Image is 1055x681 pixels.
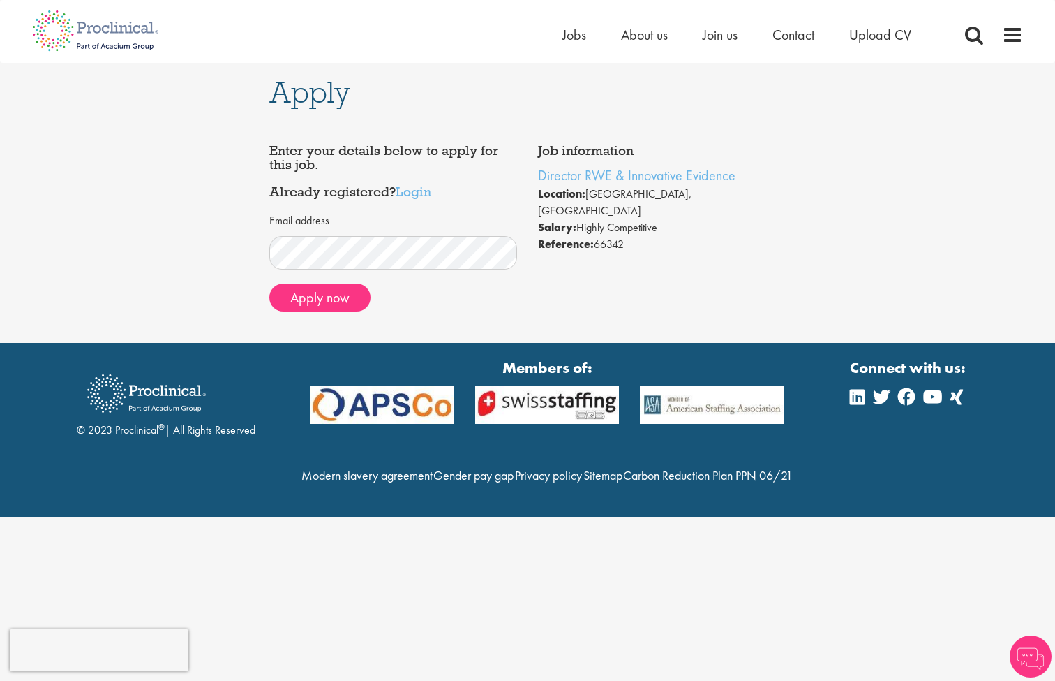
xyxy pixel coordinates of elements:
[538,220,576,235] strong: Salary:
[703,26,738,44] a: Join us
[623,467,793,483] a: Carbon Reduction Plan PPN 06/21
[562,26,586,44] a: Jobs
[465,386,630,424] img: APSCo
[621,26,668,44] a: About us
[1010,636,1052,678] img: Chatbot
[77,365,216,423] img: Proclinical Recruitment
[849,26,911,44] a: Upload CV
[538,144,786,158] h4: Job information
[269,284,371,312] button: Apply now
[77,364,255,439] div: © 2023 Proclinical | All Rights Reserved
[269,73,350,111] span: Apply
[433,467,514,483] a: Gender pay gap
[538,166,735,184] a: Director RWE & Innovative Evidence
[269,144,518,199] h4: Enter your details below to apply for this job. Already registered?
[538,236,786,253] li: 66342
[538,237,594,251] strong: Reference:
[629,386,795,424] img: APSCo
[396,183,431,200] a: Login
[515,467,582,483] a: Privacy policy
[269,213,329,229] label: Email address
[158,421,165,432] sup: ®
[10,629,188,671] iframe: reCAPTCHA
[538,186,786,219] li: [GEOGRAPHIC_DATA], [GEOGRAPHIC_DATA]
[583,467,622,483] a: Sitemap
[538,219,786,236] li: Highly Competitive
[299,386,465,424] img: APSCo
[772,26,814,44] a: Contact
[310,357,784,379] strong: Members of:
[538,186,585,201] strong: Location:
[301,467,433,483] a: Modern slavery agreement
[850,357,968,379] strong: Connect with us:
